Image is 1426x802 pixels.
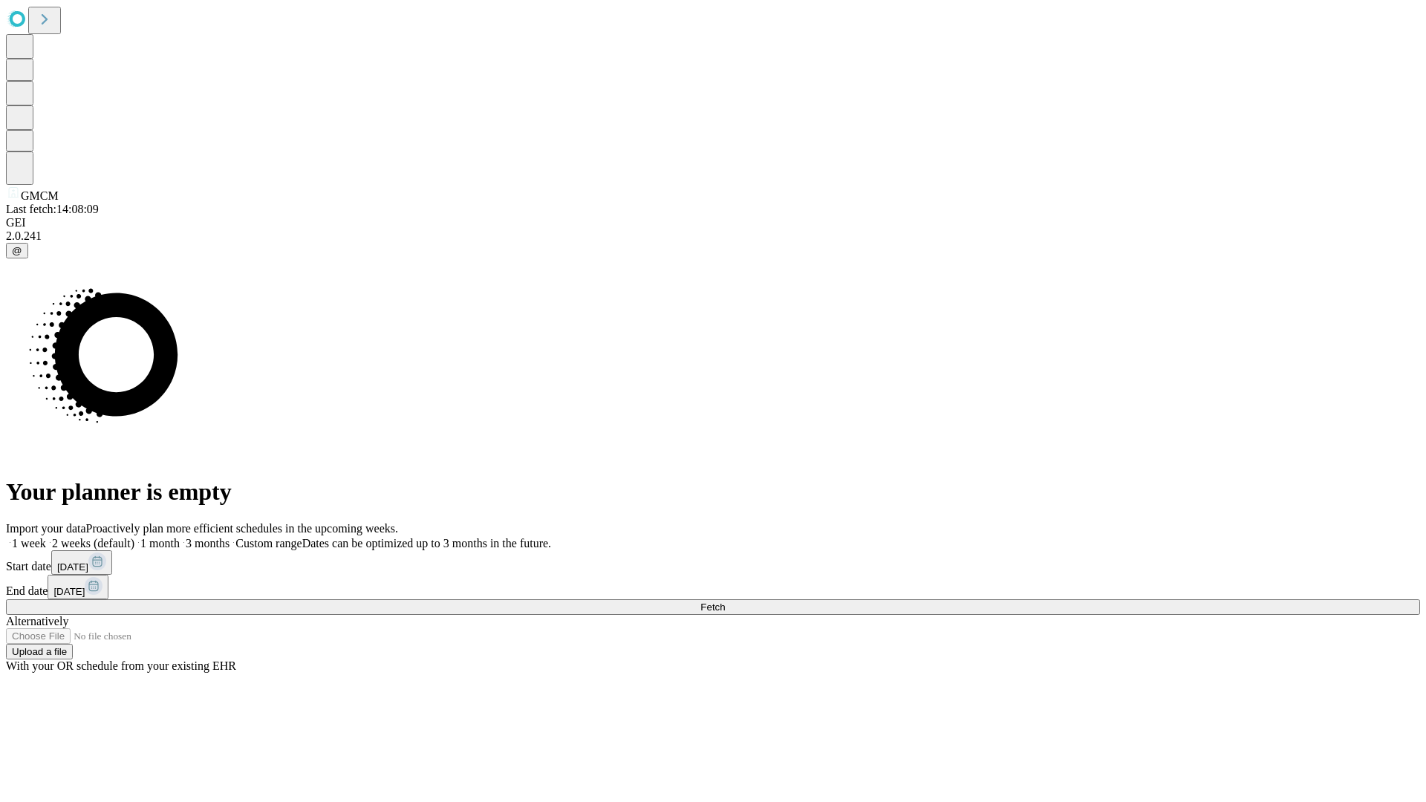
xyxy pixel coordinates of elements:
[140,537,180,550] span: 1 month
[6,615,68,627] span: Alternatively
[12,245,22,256] span: @
[6,243,28,258] button: @
[48,575,108,599] button: [DATE]
[186,537,229,550] span: 3 months
[53,586,85,597] span: [DATE]
[700,601,725,613] span: Fetch
[21,189,59,202] span: GMCM
[51,550,112,575] button: [DATE]
[6,522,86,535] span: Import your data
[57,561,88,573] span: [DATE]
[6,659,236,672] span: With your OR schedule from your existing EHR
[6,599,1420,615] button: Fetch
[6,203,99,215] span: Last fetch: 14:08:09
[52,537,134,550] span: 2 weeks (default)
[6,229,1420,243] div: 2.0.241
[6,216,1420,229] div: GEI
[6,575,1420,599] div: End date
[86,522,398,535] span: Proactively plan more efficient schedules in the upcoming weeks.
[12,537,46,550] span: 1 week
[235,537,302,550] span: Custom range
[6,644,73,659] button: Upload a file
[6,478,1420,506] h1: Your planner is empty
[6,550,1420,575] div: Start date
[302,537,551,550] span: Dates can be optimized up to 3 months in the future.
